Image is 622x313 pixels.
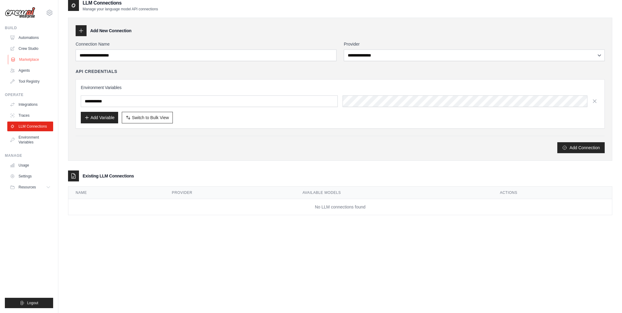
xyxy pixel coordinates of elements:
h4: API Credentials [76,68,117,74]
button: Switch to Bulk View [122,112,173,123]
button: Add Variable [81,112,118,123]
a: Marketplace [8,55,54,64]
a: Agents [7,66,53,75]
button: Resources [7,182,53,192]
div: Operate [5,92,53,97]
img: Logo [5,7,35,19]
a: Crew Studio [7,44,53,53]
button: Add Connection [557,142,605,153]
a: Usage [7,160,53,170]
span: Resources [19,185,36,190]
td: No LLM connections found [68,199,612,215]
button: Logout [5,298,53,308]
a: Settings [7,171,53,181]
h3: Environment Variables [81,84,600,91]
label: Provider [344,41,605,47]
a: Integrations [7,100,53,109]
th: Name [68,187,165,199]
a: Environment Variables [7,132,53,147]
span: Logout [27,301,38,305]
h3: Existing LLM Connections [83,173,134,179]
label: Connection Name [76,41,337,47]
a: Tool Registry [7,77,53,86]
div: Build [5,26,53,30]
a: Automations [7,33,53,43]
span: Switch to Bulk View [132,115,169,121]
th: Actions [493,187,612,199]
a: LLM Connections [7,122,53,131]
div: Manage [5,153,53,158]
a: Traces [7,111,53,120]
th: Available Models [295,187,493,199]
th: Provider [165,187,295,199]
h3: Add New Connection [90,28,132,34]
p: Manage your language model API connections [83,7,158,12]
